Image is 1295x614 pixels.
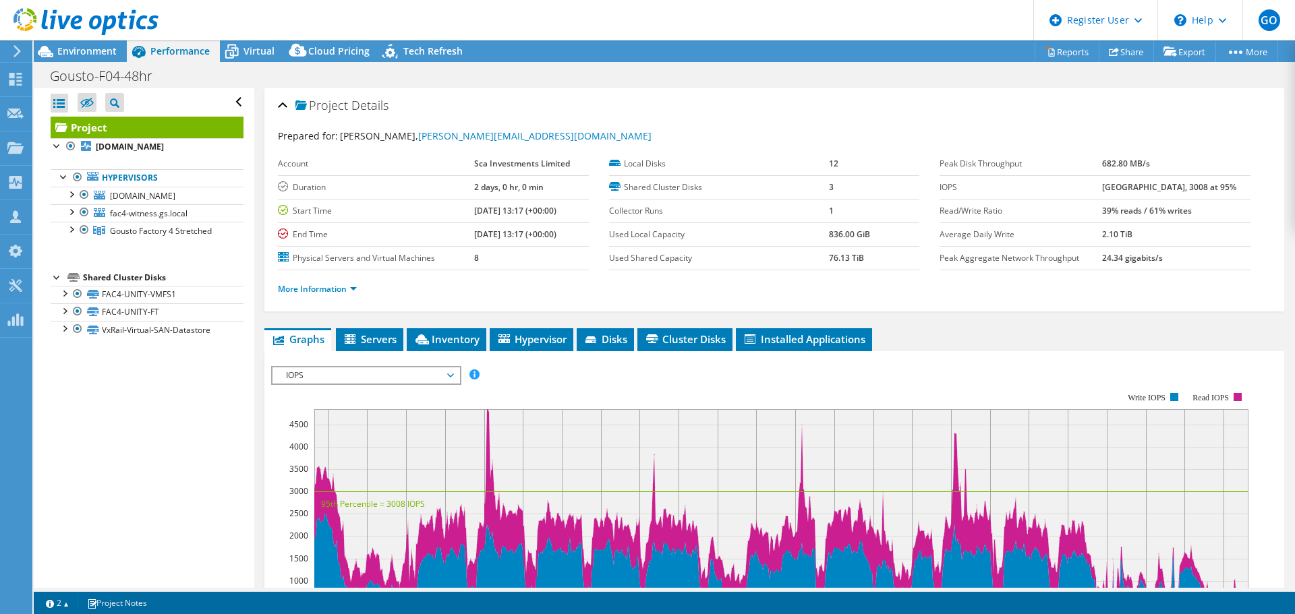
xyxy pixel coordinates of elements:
text: 3000 [289,485,308,497]
a: Share [1099,41,1154,62]
a: FAC4-UNITY-VMFS1 [51,286,243,303]
label: Account [278,157,474,171]
a: Hypervisors [51,169,243,187]
text: 1500 [289,553,308,564]
b: [DOMAIN_NAME] [96,141,164,152]
label: Collector Runs [609,204,829,218]
b: 76.13 TiB [829,252,864,264]
span: Inventory [413,332,480,346]
a: Gousto Factory 4 Stretched [51,222,243,239]
b: [GEOGRAPHIC_DATA], 3008 at 95% [1102,181,1236,193]
b: 39% reads / 61% writes [1102,205,1192,216]
b: 3 [829,181,834,193]
span: Cloud Pricing [308,44,370,57]
a: [DOMAIN_NAME] [51,138,243,156]
span: Gousto Factory 4 Stretched [110,225,212,237]
span: Graphs [271,332,324,346]
a: 2 [36,594,78,611]
span: [DOMAIN_NAME] [110,190,175,202]
label: Local Disks [609,157,829,171]
span: Details [351,97,388,113]
span: Performance [150,44,210,57]
span: Cluster Disks [644,332,726,346]
label: Shared Cluster Disks [609,181,829,194]
label: End Time [278,228,474,241]
span: Hypervisor [496,332,567,346]
b: [DATE] 13:17 (+00:00) [474,205,556,216]
h1: Gousto-F04-48hr [44,69,173,84]
b: 24.34 gigabits/s [1102,252,1163,264]
label: Duration [278,181,474,194]
span: Project [295,99,348,113]
label: Average Daily Write [940,228,1101,241]
text: 95th Percentile = 3008 IOPS [321,498,425,510]
svg: \n [1174,14,1186,26]
label: Used Local Capacity [609,228,829,241]
span: Tech Refresh [403,44,463,57]
label: IOPS [940,181,1101,194]
a: FAC4-UNITY-FT [51,303,243,321]
label: Read/Write Ratio [940,204,1101,218]
span: GO [1259,9,1280,31]
span: Disks [583,332,627,346]
a: [PERSON_NAME][EMAIL_ADDRESS][DOMAIN_NAME] [418,129,652,142]
a: More Information [278,283,357,295]
a: Export [1153,41,1216,62]
div: Shared Cluster Disks [83,270,243,286]
text: Read IOPS [1193,393,1230,402]
b: Sca Investments Limited [474,158,570,169]
a: Project [51,117,243,138]
text: Write IOPS [1128,393,1165,402]
span: Environment [57,44,117,57]
b: 2.10 TiB [1102,228,1132,240]
label: Physical Servers and Virtual Machines [278,251,474,265]
span: Virtual [243,44,275,57]
label: Peak Disk Throughput [940,157,1101,171]
label: Prepared for: [278,129,338,142]
a: [DOMAIN_NAME] [51,187,243,204]
text: 4500 [289,419,308,430]
b: 836.00 GiB [829,228,870,240]
span: fac4-witness.gs.local [110,208,188,219]
text: 2000 [289,530,308,541]
a: Project Notes [78,594,156,611]
b: 682.80 MB/s [1102,158,1150,169]
a: Reports [1035,41,1099,62]
span: IOPS [279,367,453,383]
span: Installed Applications [743,332,865,346]
a: VxRail-Virtual-SAN-Datastore [51,321,243,338]
b: 8 [474,252,479,264]
b: 1 [829,205,834,216]
label: Start Time [278,204,474,218]
text: 4000 [289,441,308,452]
label: Used Shared Capacity [609,251,829,265]
b: [DATE] 13:17 (+00:00) [474,228,556,240]
span: [PERSON_NAME], [340,129,652,142]
a: fac4-witness.gs.local [51,204,243,222]
label: Peak Aggregate Network Throughput [940,251,1101,265]
b: 2 days, 0 hr, 0 min [474,181,544,193]
text: 3500 [289,463,308,474]
text: 2500 [289,508,308,519]
b: 12 [829,158,838,169]
span: Servers [343,332,397,346]
a: More [1215,41,1278,62]
text: 1000 [289,575,308,586]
